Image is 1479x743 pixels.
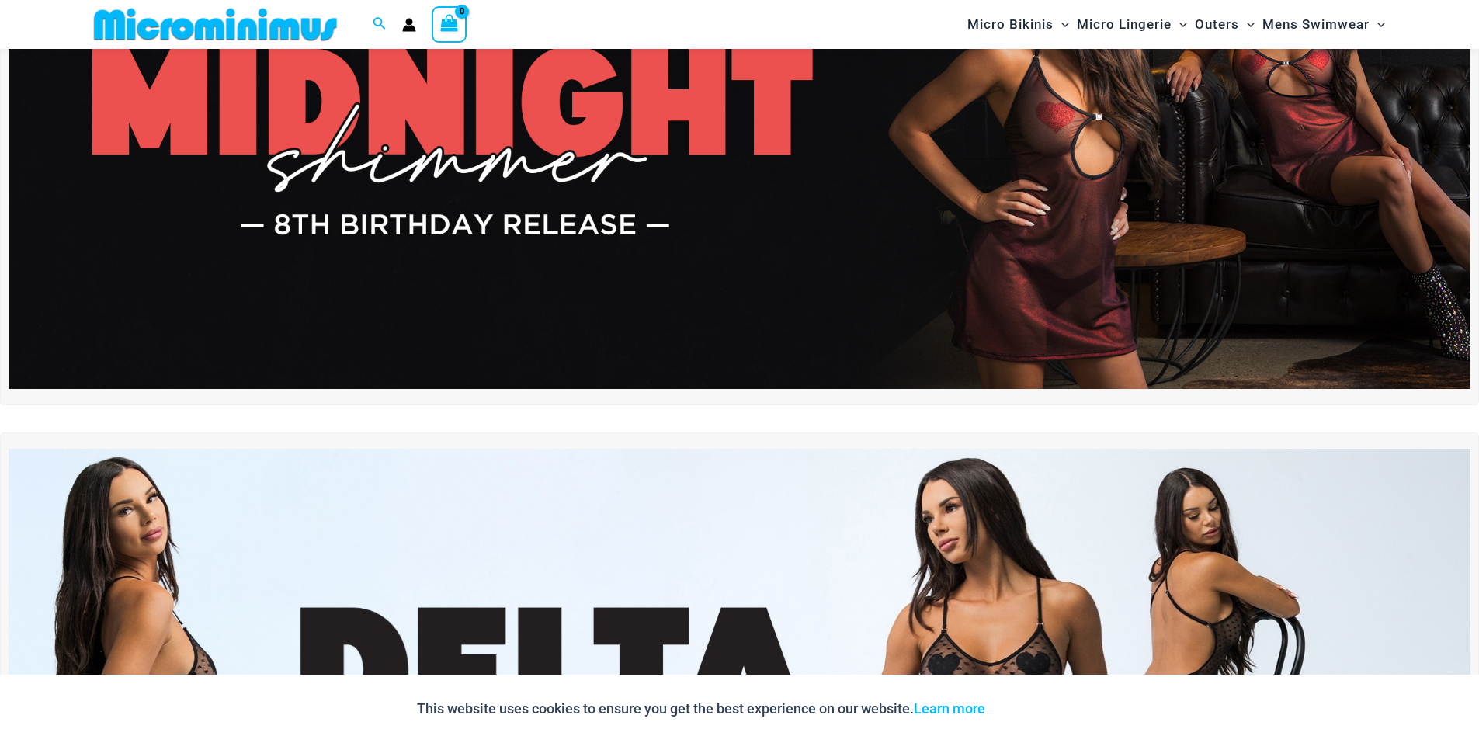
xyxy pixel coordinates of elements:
[373,15,387,34] a: Search icon link
[963,5,1073,44] a: Micro BikinisMenu ToggleMenu Toggle
[432,6,467,42] a: View Shopping Cart, empty
[417,697,985,720] p: This website uses cookies to ensure you get the best experience on our website.
[1077,5,1172,44] span: Micro Lingerie
[967,5,1054,44] span: Micro Bikinis
[1054,5,1069,44] span: Menu Toggle
[1073,5,1191,44] a: Micro LingerieMenu ToggleMenu Toggle
[914,700,985,717] a: Learn more
[402,18,416,32] a: Account icon link
[961,2,1392,47] nav: Site Navigation
[1172,5,1187,44] span: Menu Toggle
[88,7,343,42] img: MM SHOP LOGO FLAT
[1239,5,1255,44] span: Menu Toggle
[997,690,1063,727] button: Accept
[1191,5,1259,44] a: OutersMenu ToggleMenu Toggle
[1370,5,1385,44] span: Menu Toggle
[1195,5,1239,44] span: Outers
[1259,5,1389,44] a: Mens SwimwearMenu ToggleMenu Toggle
[1262,5,1370,44] span: Mens Swimwear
